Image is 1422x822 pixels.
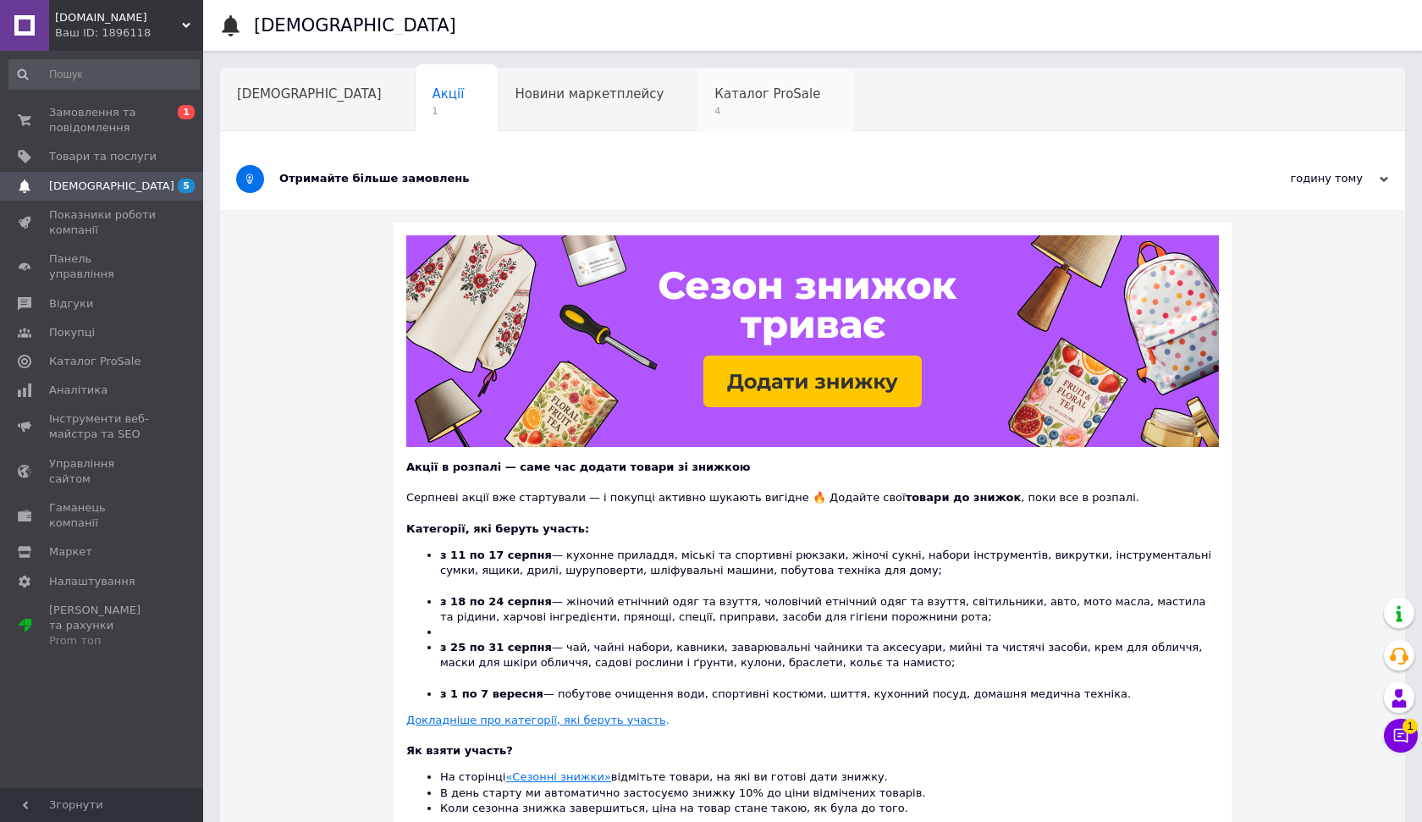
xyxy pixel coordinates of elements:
span: [PERSON_NAME] та рахунки [49,603,157,649]
span: Інструменти веб-майстра та SEO [49,411,157,442]
span: Управління сайтом [49,456,157,487]
span: Покупці [49,325,95,340]
span: Каталог ProSale [49,354,141,369]
li: — кухонне приладдя, міські та спортивні рюкзаки, жіночі сукні, набори інструментів, викрутки, інс... [440,548,1219,594]
span: 4 [714,105,820,118]
li: — жіночий етнічний одяг та взуття, чоловічий етнічний одяг та взуття, світильники, авто, мото мас... [440,594,1219,625]
li: — побутове очищення води, спортивні костюми, шиття, кухонний посуд, домашня медична техніка. [440,687,1219,702]
b: з 1 по 7 вересня [440,687,543,700]
li: — чай, чайні набори, кавники, заварювальні чайники та аксесуари, мийні та чистячі засоби, крем дл... [440,640,1219,687]
div: Ваш ID: 1896118 [55,25,203,41]
span: 1 [1403,719,1418,734]
u: Докладніше про категорії, які беруть участь [406,714,666,726]
span: Аналітика [49,383,107,398]
span: Гаманець компанії [49,500,157,531]
span: Показники роботи компанії [49,207,157,238]
b: Як взяти участь? [406,744,513,757]
span: 1 [178,105,195,119]
b: з 18 по 24 серпня [440,595,552,608]
span: Відгуки [49,296,93,312]
span: Товари та послуги [49,149,157,164]
b: товари до знижок [906,491,1022,504]
span: Налаштування [49,574,135,589]
a: Докладніше про категорії, які беруть участь. [406,714,670,726]
div: Отримайте більше замовлень [279,171,1219,186]
span: Маркет [49,544,92,560]
span: ForNails.in.ua [55,10,182,25]
b: Акції в розпалі — саме час додати товари зі знижкою [406,461,750,473]
span: 1 [433,105,465,118]
li: На сторінці відмітьте товари, на які ви готові дати знижку. [440,770,1219,785]
span: 5 [178,179,195,193]
span: [DEMOGRAPHIC_DATA] [237,86,382,102]
input: Пошук [8,59,200,90]
div: Prom топ [49,633,157,648]
span: Панель управління [49,251,157,282]
h1: [DEMOGRAPHIC_DATA] [254,15,456,36]
span: Акції [433,86,465,102]
div: Серпневі акції вже стартували — і покупці активно шукають вигідне 🔥 Додайте свої , поки все в роз... [406,475,1219,505]
b: з 25 по 31 серпня [440,641,552,654]
li: Коли сезонна знижка завершиться, ціна на товар стане такою, як була до того. [440,801,1219,816]
div: годину тому [1219,171,1388,186]
span: [DEMOGRAPHIC_DATA] [49,179,174,194]
span: Замовлення та повідомлення [49,105,157,135]
b: Категорії, які беруть участь: [406,522,589,535]
button: Чат з покупцем1 [1384,719,1418,753]
b: з 11 по 17 серпня [440,549,552,561]
li: В день старту ми автоматично застосуємо знижку 10% до ціни відмічених товарів. [440,786,1219,801]
span: Новини маркетплейсу [515,86,664,102]
span: Каталог ProSale [714,86,820,102]
a: «Сезонні знижки» [505,770,610,783]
